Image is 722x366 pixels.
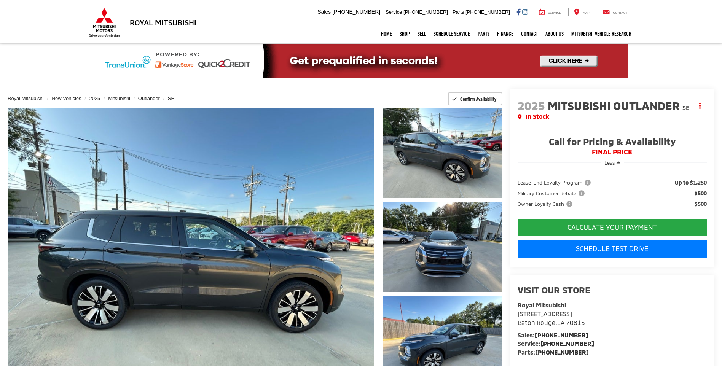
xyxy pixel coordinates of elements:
a: [PHONE_NUMBER] [540,340,594,347]
a: About Us [542,24,567,43]
a: Facebook: Click to visit our Facebook page [516,9,521,15]
img: 2025 Mitsubishi Outlander SE [381,107,504,199]
a: Schedule Test Drive [518,240,707,258]
span: Mitsubishi Outlander [548,99,682,112]
a: Expand Photo 2 [383,202,502,292]
a: [PHONE_NUMBER] [535,348,589,356]
span: [STREET_ADDRESS] [518,310,572,317]
a: Schedule Service: Opens in a new tab [430,24,474,43]
a: Mitsubishi Vehicle Research [567,24,635,43]
span: Call for Pricing & Availability [518,137,707,148]
span: Baton Rouge [518,319,555,326]
button: Owner Loyalty Cash [518,200,575,208]
span: Confirm Availability [460,96,496,102]
strong: Service: [518,340,594,347]
a: Shop [396,24,414,43]
span: Military Customer Rebate [518,189,586,197]
a: New Vehicles [52,95,81,101]
span: [PHONE_NUMBER] [465,9,510,15]
a: Sell [414,24,430,43]
span: Service [548,11,561,14]
a: Home [377,24,396,43]
a: Map [568,8,595,16]
span: [PHONE_NUMBER] [332,9,380,15]
button: Less [601,156,624,170]
button: Military Customer Rebate [518,189,587,197]
span: 2025 [518,99,545,112]
h2: Visit our Store [518,285,707,295]
a: 2025 [89,95,100,101]
strong: Parts: [518,348,589,356]
a: Service [533,8,567,16]
span: Sales [317,9,331,15]
span: SE [682,104,690,111]
span: Contact [613,11,627,14]
img: 2025 Mitsubishi Outlander SE [381,201,504,293]
span: Parts [453,9,464,15]
a: Contact [597,8,633,16]
span: LA [557,319,564,326]
a: [PHONE_NUMBER] [535,331,588,339]
img: Mitsubishi [87,8,121,37]
span: FINAL PRICE [518,148,707,156]
strong: Sales: [518,331,588,339]
a: [STREET_ADDRESS] Baton Rouge,LA 70815 [518,310,585,326]
button: Lease-End Loyalty Program [518,179,593,186]
button: Confirm Availability [448,92,502,105]
h3: Royal Mitsubishi [130,18,196,27]
a: Instagram: Click to visit our Instagram page [522,9,528,15]
span: Lease-End Loyalty Program [518,179,592,186]
span: Up to $1,250 [675,179,707,186]
a: Expand Photo 1 [383,108,502,198]
a: Contact [517,24,542,43]
a: Outlander [138,95,160,101]
span: Less [604,160,615,166]
span: Owner Loyalty Cash [518,200,574,208]
span: Service [386,9,402,15]
span: , [518,319,585,326]
span: dropdown dots [699,103,701,109]
span: In Stock [526,112,549,121]
span: $500 [695,200,707,208]
a: Royal Mitsubishi [8,95,44,101]
a: Mitsubishi [108,95,130,101]
span: $500 [695,189,707,197]
span: Map [583,11,589,14]
span: [PHONE_NUMBER] [403,9,448,15]
img: Quick2Credit [95,44,628,78]
button: CALCULATE YOUR PAYMENT [518,219,707,236]
a: Parts: Opens in a new tab [474,24,493,43]
span: 70815 [566,319,585,326]
strong: Royal Mitsubishi [518,301,566,309]
a: SE [168,95,174,101]
a: Finance [493,24,517,43]
button: Actions [693,99,707,112]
